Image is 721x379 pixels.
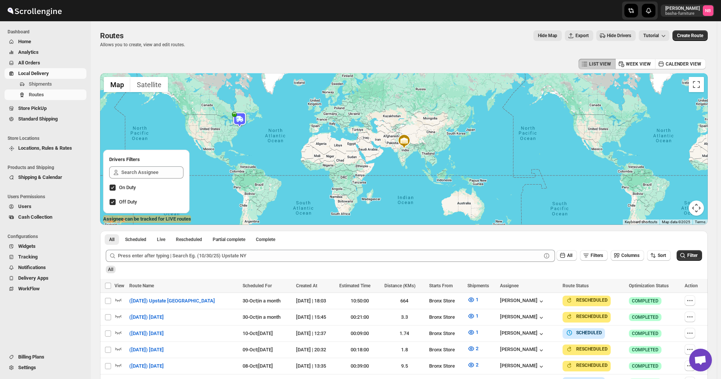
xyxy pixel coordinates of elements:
button: Toggle fullscreen view [689,77,704,92]
span: Assignee [500,283,519,288]
div: [PERSON_NAME] [500,346,545,354]
span: Tracking [18,254,38,260]
button: Map action label [533,30,562,41]
button: Hide Drivers [596,30,636,41]
button: ([DATE]) [DATE] [125,360,168,372]
button: Users [5,201,86,212]
span: 1 [476,313,478,319]
button: Locations, Rules & Rates [5,143,86,153]
span: All Orders [18,60,40,66]
div: Bronx Store [429,330,463,337]
label: Assignee can be tracked for LIVE routes [103,215,191,223]
button: ([DATE]) Upstate [GEOGRAPHIC_DATA] [125,295,219,307]
button: Notifications [5,262,86,273]
button: Routes [5,89,86,100]
p: basha-furniture [665,11,700,16]
span: All [567,253,572,258]
span: Partial complete [213,236,245,243]
span: Widgets [18,243,36,249]
span: Billing Plans [18,354,44,360]
div: 10:50:00 [339,297,379,305]
button: Sort [647,250,671,261]
button: [PERSON_NAME] [500,330,545,338]
button: CALENDER VIEW [655,59,706,69]
b: SCHEDULED [576,330,602,335]
div: Bronx Store [429,346,463,354]
div: 1.74 [384,330,425,337]
div: [DATE] | 13:35 [296,362,335,370]
button: Filter [677,250,702,261]
div: 00:18:00 [339,346,379,354]
button: 2 [463,359,483,371]
b: RESCHEDULED [576,346,608,352]
button: Create Route [672,30,708,41]
button: ([DATE]) [DATE] [125,311,168,323]
span: Tutorial [643,33,659,38]
button: Analytics [5,47,86,58]
img: ScrollEngine [6,1,63,20]
span: Users [18,204,31,209]
button: 1 [463,294,483,306]
span: ([DATE]) [DATE] [129,362,164,370]
span: COMPLETED [632,363,658,369]
button: RESCHEDULED [566,362,608,369]
div: [DATE] | 12:37 [296,330,335,337]
button: 1 [463,326,483,338]
button: [PERSON_NAME] [500,314,545,321]
button: Filters [580,250,608,261]
span: Routes [29,92,44,97]
button: Map camera controls [689,200,704,216]
a: Open this area in Google Maps (opens a new window) [102,215,127,225]
button: User menu [661,5,714,17]
span: Shipments [467,283,489,288]
span: Store Locations [8,135,87,141]
button: Tutorial [639,30,669,41]
h2: Drivers Filters [109,156,183,163]
span: Routes [100,31,124,40]
span: COMPLETED [632,314,658,320]
span: Optimization Status [629,283,669,288]
span: ([DATE]) [DATE] [129,346,164,354]
b: RESCHEDULED [576,363,608,368]
span: Complete [256,236,275,243]
button: Billing Plans [5,352,86,362]
button: Tracking [5,252,86,262]
img: Google [102,215,127,225]
span: Products and Shipping [8,164,87,171]
div: 00:39:00 [339,362,379,370]
span: 2 [476,362,478,368]
button: RESCHEDULED [566,313,608,320]
button: [PERSON_NAME] [500,363,545,370]
span: 08-Oct | [DATE] [243,363,273,369]
button: Keyboard shortcuts [625,219,657,225]
button: Shipping & Calendar [5,172,86,183]
span: Configurations [8,233,87,240]
span: LIST VIEW [589,61,611,67]
b: RESCHEDULED [576,314,608,319]
span: Shipments [29,81,52,87]
span: All [108,267,113,272]
span: WEEK VIEW [626,61,651,67]
button: Home [5,36,86,47]
button: All Orders [5,58,86,68]
span: Live [157,236,165,243]
button: RESCHEDULED [566,296,608,304]
div: Open chat [689,349,712,371]
span: Estimated Time [339,283,370,288]
div: [DATE] | 20:32 [296,346,335,354]
div: 3.3 [384,313,425,321]
span: Sort [658,253,666,258]
span: Columns [621,253,639,258]
span: All [109,236,114,243]
span: ([DATE]) [DATE] [129,330,164,337]
span: On Duty [119,185,136,190]
span: Analytics [18,49,39,55]
span: Starts From [429,283,453,288]
button: ([DATE]) [DATE] [125,327,168,340]
span: 1 [476,329,478,335]
span: Action [685,283,698,288]
div: 00:21:00 [339,313,379,321]
input: Search Assignee [121,166,183,179]
span: Dashboard [8,29,87,35]
div: 00:09:00 [339,330,379,337]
